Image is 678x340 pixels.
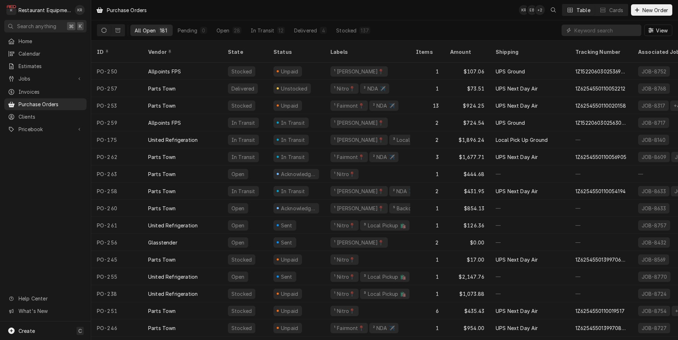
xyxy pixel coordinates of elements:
div: 1 [410,285,444,302]
div: Local Pick Up Ground [496,136,548,144]
div: ¹ Nitro📍 [333,307,356,315]
div: 12 [278,27,283,34]
span: Pricebook [19,125,72,133]
span: Search anything [17,22,56,30]
div: Stocked [231,324,252,332]
div: Kelli Robinette's Avatar [75,5,85,15]
div: Acknowledged [280,205,316,212]
div: EB [527,5,537,15]
div: Open [231,239,245,246]
div: UPS Next Day Air [496,187,538,195]
div: PO-260 [91,200,142,217]
button: View [644,25,672,36]
div: 1Z1522060302536988 [575,68,627,75]
div: 1Z6254550139970873 [575,324,627,332]
div: 1 [410,80,444,97]
div: ¹ Nitro📍 [333,170,356,178]
span: Home [19,37,83,45]
button: Open search [548,4,559,16]
div: In Transit [231,136,256,144]
div: Status [273,48,318,56]
div: 181 [160,27,167,34]
a: Home [4,35,87,47]
div: 1 [410,251,444,268]
div: PO-255 [91,268,142,285]
div: $17.00 [444,251,490,268]
div: $435.43 [444,302,490,319]
div: — [570,165,632,182]
div: $854.13 [444,200,490,217]
div: Restaurant Equipment Diagnostics [19,6,71,14]
div: PO-253 [91,97,142,114]
div: Parts Town [148,187,176,195]
a: Calendar [4,48,87,60]
a: Go to Pricebook [4,123,87,135]
div: ¹ [PERSON_NAME]📍 [333,119,385,127]
div: PO-256 [91,234,142,251]
div: Sent [280,239,293,246]
div: ¹ Nitro📍 [333,85,356,92]
div: Open [231,273,245,280]
span: ⌘ [69,22,74,30]
div: 4 [321,27,325,34]
div: ¹ Nitro📍 [333,290,356,298]
div: ² NDA ✈️ [372,153,396,161]
div: R [6,5,16,15]
div: UPS Ground [496,119,525,127]
div: Table [577,6,590,14]
div: JOB-8770 [641,273,668,280]
span: Purchase Orders [19,101,83,108]
div: — [490,285,570,302]
div: 2 [410,182,444,200]
span: C [78,327,82,335]
div: In Transit [280,136,306,144]
div: ² NDA ✈️ [392,187,416,195]
div: Unpaid [280,256,299,263]
div: Parts Town [148,205,176,212]
div: Labels [330,48,405,56]
div: 2 [410,131,444,148]
div: Parts Town [148,153,176,161]
div: $73.51 [444,80,490,97]
div: KR [519,5,529,15]
div: Tracking Number [575,48,627,56]
div: Parts Town [148,307,176,315]
div: $126.36 [444,217,490,234]
div: ¹ Nitro📍 [333,256,356,263]
div: ³ Local Pickup 🛍️ [363,290,407,298]
div: In Transit [280,187,306,195]
span: Clients [19,113,83,120]
div: ¹ Fairmont📍 [333,324,365,332]
div: ² NDA ✈️ [363,85,386,92]
span: View [654,27,669,34]
div: 1 [410,268,444,285]
div: ³ Local Pickup 🛍️ [392,136,436,144]
div: Stocked [231,290,252,298]
div: $924.25 [444,97,490,114]
a: Go to What's New [4,305,87,317]
div: In Transit [280,153,306,161]
div: Unpaid [280,307,299,315]
div: Glasstender [148,239,177,246]
span: Estimates [19,62,83,70]
div: In Transit [280,119,306,127]
input: Keyword search [574,25,638,36]
span: New Order [641,6,669,14]
div: PO-258 [91,182,142,200]
div: 1Z6254550110019517 [575,307,625,315]
div: ¹ Fairmont📍 [333,153,365,161]
div: Parts Town [148,256,176,263]
div: Delivered [231,85,255,92]
div: 1 [410,217,444,234]
div: $1,677.71 [444,148,490,165]
div: UPS Ground [496,68,525,75]
div: 1 [410,63,444,80]
div: $107.06 [444,63,490,80]
button: New Order [631,4,672,16]
span: Calendar [19,50,83,57]
div: ¹ [PERSON_NAME]📍 [333,136,385,144]
div: Pending [178,27,197,34]
div: Parts Town [148,324,176,332]
div: State [228,48,262,56]
div: JOB-8140 [641,136,666,144]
